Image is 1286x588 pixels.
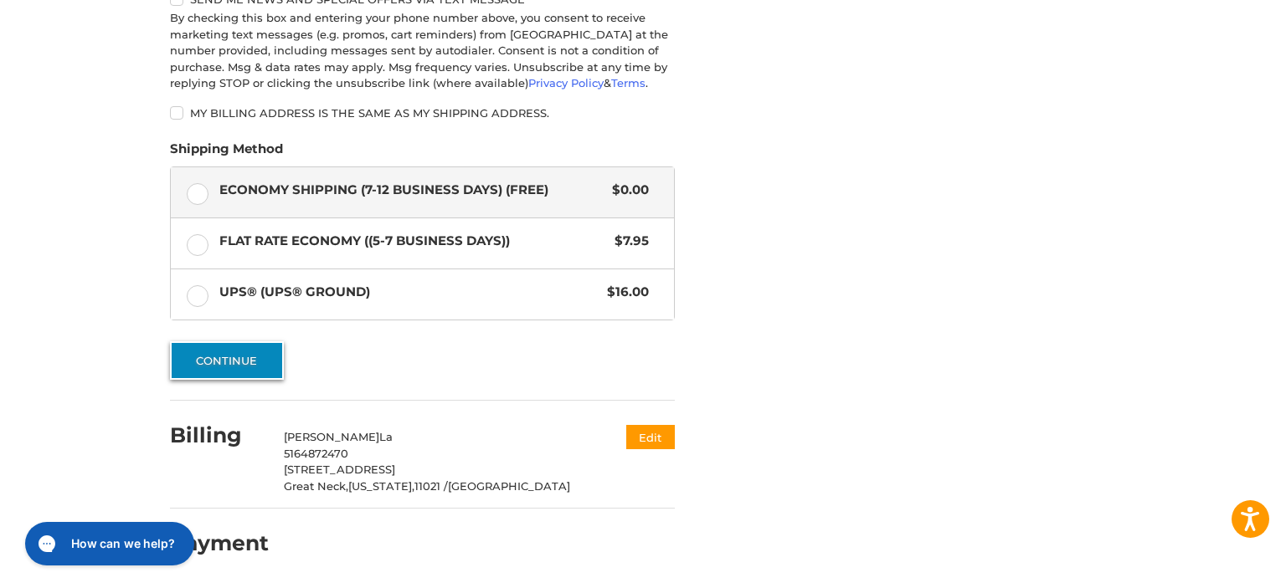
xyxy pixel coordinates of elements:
button: Continue [170,341,284,380]
span: [US_STATE], [348,479,414,493]
span: Flat Rate Economy ((5-7 Business Days)) [219,232,607,251]
span: [GEOGRAPHIC_DATA] [448,479,570,493]
span: $16.00 [599,283,650,302]
span: 11021 / [414,479,448,493]
button: Edit [626,425,675,449]
span: [STREET_ADDRESS] [284,463,395,476]
legend: Shipping Method [170,140,283,166]
h2: Billing [170,422,268,448]
span: [PERSON_NAME] [284,430,379,443]
label: My billing address is the same as my shipping address. [170,106,675,120]
a: Privacy Policy [528,76,604,89]
span: Great Neck, [284,479,348,493]
div: By checking this box and entering your phone number above, you consent to receive marketing text ... [170,10,675,92]
span: $7.95 [607,232,650,251]
span: La [379,430,393,443]
span: $0.00 [604,181,650,200]
iframe: Gorgias live chat messenger [17,516,198,571]
span: UPS® (UPS® Ground) [219,283,599,302]
h2: Payment [170,530,269,556]
span: 5164872470 [284,447,348,460]
a: Terms [611,76,646,89]
span: Economy Shipping (7-12 Business Days) (Free) [219,181,604,200]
